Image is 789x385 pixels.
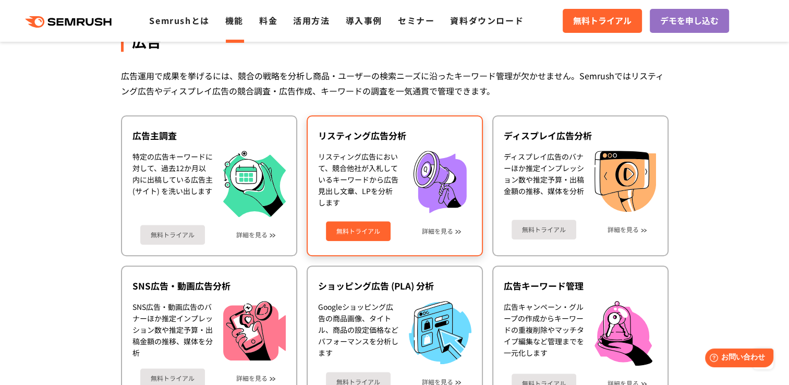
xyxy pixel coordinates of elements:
[650,9,729,33] a: デモを申し込む
[326,221,391,241] a: 無料トライアル
[563,9,642,33] a: 無料トライアル
[696,344,778,374] iframe: Help widget launcher
[121,68,669,99] div: 広告運用で成果を挙げるには、競合の戦略を分析し商品・ユーザーの検索ニーズに沿ったキーワード管理が欠かせません。Semrushではリスティング広告やディスプレイ広告の競合調査・広告作成、キーワード...
[422,227,453,235] a: 詳細を見る
[346,14,382,27] a: 導入事例
[594,151,656,212] img: ディスプレイ広告分析
[259,14,277,27] a: 料金
[140,225,205,245] a: 無料トライアル
[149,14,209,27] a: Semrushとは
[608,226,639,233] a: 詳細を見る
[504,301,584,366] div: 広告キャンペーン・グループの作成からキーワードの重複削除やマッチタイプ編集など管理までを一元化します
[236,375,268,382] a: 詳細を見る
[236,231,268,238] a: 詳細を見る
[318,151,398,213] div: リスティング広告において、競合他社が入札しているキーワードから広告見出し文章、LPを分析します
[660,14,719,28] span: デモを申し込む
[409,151,471,213] img: リスティング広告分析
[318,280,471,292] div: ショッピング広告 (PLA) 分析
[132,129,286,142] div: 広告主調査
[398,14,434,27] a: セミナー
[223,151,286,217] img: 広告主調査
[132,280,286,292] div: SNS広告・動画広告分析
[504,129,657,142] div: ディスプレイ広告分析
[132,151,213,217] div: 特定の広告キーワードに対して、過去12か月以内に出稿している広告主 (サイト) を洗い出します
[293,14,330,27] a: 活用方法
[504,280,657,292] div: 広告キーワード管理
[512,220,576,239] a: 無料トライアル
[594,301,653,366] img: 広告キーワード管理
[318,301,398,364] div: Googleショッピング広告の商品画像、タイトル、商品の設定価格などパフォーマンスを分析します
[318,129,471,142] div: リスティング広告分析
[223,301,286,360] img: SNS広告・動画広告分析
[132,301,213,360] div: SNS広告・動画広告のバナーほか推定インプレッション数や推定予算・出稿金額の推移、媒体を分析
[225,14,244,27] a: 機能
[450,14,524,27] a: 資料ダウンロード
[409,301,471,364] img: ショッピング広告 (PLA) 分析
[504,151,584,212] div: ディスプレイ広告のバナーほか推定インプレッション数や推定予算・出稿金額の推移、媒体を分析
[573,14,632,28] span: 無料トライアル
